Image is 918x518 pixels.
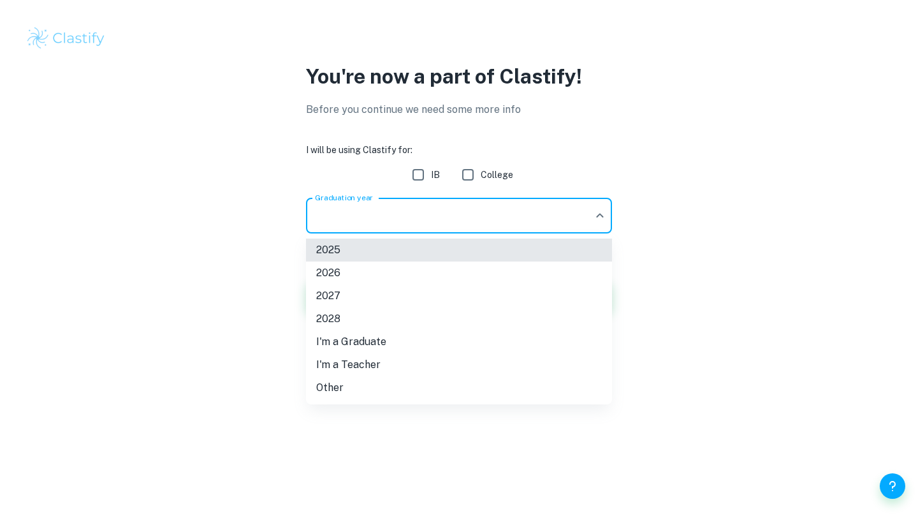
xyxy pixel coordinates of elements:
li: 2027 [306,285,612,307]
li: 2026 [306,262,612,285]
li: Other [306,376,612,399]
li: I'm a Teacher [306,353,612,376]
li: I'm a Graduate [306,330,612,353]
li: 2025 [306,239,612,262]
li: 2028 [306,307,612,330]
